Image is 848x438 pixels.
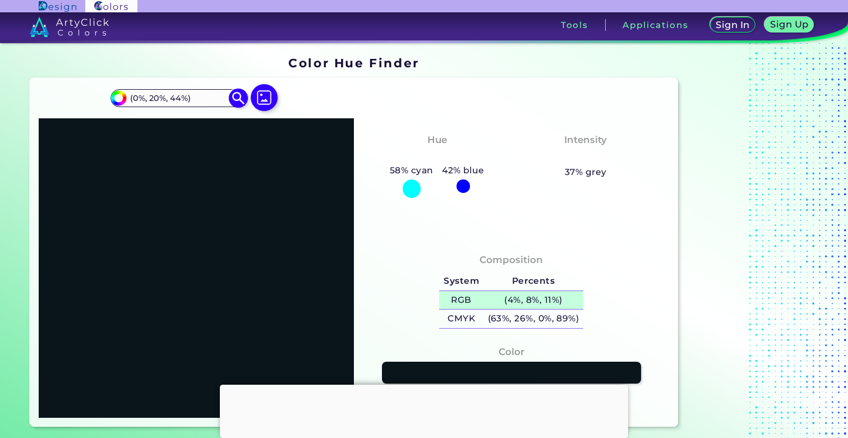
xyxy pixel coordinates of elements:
[769,20,809,29] h5: Sign Up
[229,89,248,108] img: icon search
[483,272,583,291] h5: Percents
[764,17,815,33] a: Sign Up
[483,291,583,310] h5: (4%, 8%, 11%)
[126,91,231,106] input: type color..
[385,163,437,178] h5: 58% cyan
[439,272,483,291] h5: System
[288,54,419,71] h1: Color Hue Finder
[251,84,278,111] img: icon picture
[30,17,109,37] img: logo_artyclick_colors_white.svg
[715,20,750,30] h5: Sign In
[564,132,607,148] h4: Intensity
[220,385,628,435] iframe: Advertisement
[427,132,447,148] h4: Hue
[683,52,823,431] iframe: Advertisement
[480,252,543,268] h4: Composition
[559,150,612,163] h3: Medium
[561,21,588,29] h3: Tools
[565,165,607,179] h5: 37% grey
[439,310,483,328] h5: CMYK
[483,310,583,328] h5: (63%, 26%, 0%, 89%)
[709,17,757,33] a: Sign In
[39,1,76,12] img: ArtyClick Design logo
[439,291,483,310] h5: RGB
[405,150,469,163] h3: Cyan-Blue
[499,344,524,360] h4: Color
[437,163,488,178] h5: 42% blue
[623,21,688,29] h3: Applications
